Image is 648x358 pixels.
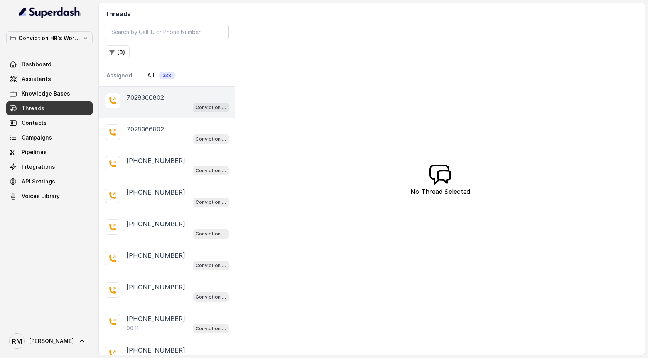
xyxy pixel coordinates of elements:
p: Conviction HR Outbound Assistant [196,135,226,143]
p: [PHONE_NUMBER] [127,251,185,260]
a: Pipelines [6,145,93,159]
span: Threads [22,104,44,112]
p: Conviction HR Outbound Assistant [196,262,226,269]
text: RM [12,337,22,345]
h2: Threads [105,9,229,18]
span: Campaigns [22,134,52,141]
span: [PERSON_NAME] [29,337,74,345]
span: Assistants [22,75,51,83]
span: Integrations [22,163,55,171]
a: Contacts [6,116,93,130]
a: Dashboard [6,57,93,71]
p: [PHONE_NUMBER] [127,188,185,197]
span: 338 [159,72,175,79]
span: Voices Library [22,192,60,200]
nav: Tabs [105,66,229,86]
img: light.svg [19,6,81,18]
p: Conviction HR Outbound Assistant [196,325,226,333]
p: [PHONE_NUMBER] [127,282,185,292]
p: [PHONE_NUMBER] [127,219,185,229]
span: Pipelines [22,148,47,156]
span: Contacts [22,119,47,127]
a: All338 [146,66,177,86]
a: Threads [6,101,93,115]
p: 7028366802 [127,93,164,102]
span: Dashboard [22,61,51,68]
button: (0) [105,45,130,59]
p: [PHONE_NUMBER] [127,156,185,165]
a: Assistants [6,72,93,86]
a: Integrations [6,160,93,174]
span: API Settings [22,178,55,185]
p: Conviction HR Outbound Assistant [196,104,226,111]
a: Voices Library [6,189,93,203]
a: Campaigns [6,131,93,145]
p: Conviction HR Outbound Assistant [196,167,226,175]
span: Knowledge Bases [22,90,70,97]
p: 7028366802 [127,124,164,134]
p: [PHONE_NUMBER] [127,314,185,323]
a: Knowledge Bases [6,87,93,101]
a: API Settings [6,175,93,188]
p: Conviction HR Outbound Assistant [196,230,226,238]
p: Conviction HR's Workspace [19,34,80,43]
input: Search by Call ID or Phone Number [105,25,229,39]
a: Assigned [105,66,133,86]
p: No Thread Selected [410,187,470,196]
button: Conviction HR's Workspace [6,31,93,45]
p: Conviction HR Outbound Assistant [196,293,226,301]
p: Conviction HR Outbound Assistant [196,198,226,206]
a: [PERSON_NAME] [6,330,93,352]
p: [PHONE_NUMBER] [127,346,185,355]
p: 00:11 [127,324,138,332]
